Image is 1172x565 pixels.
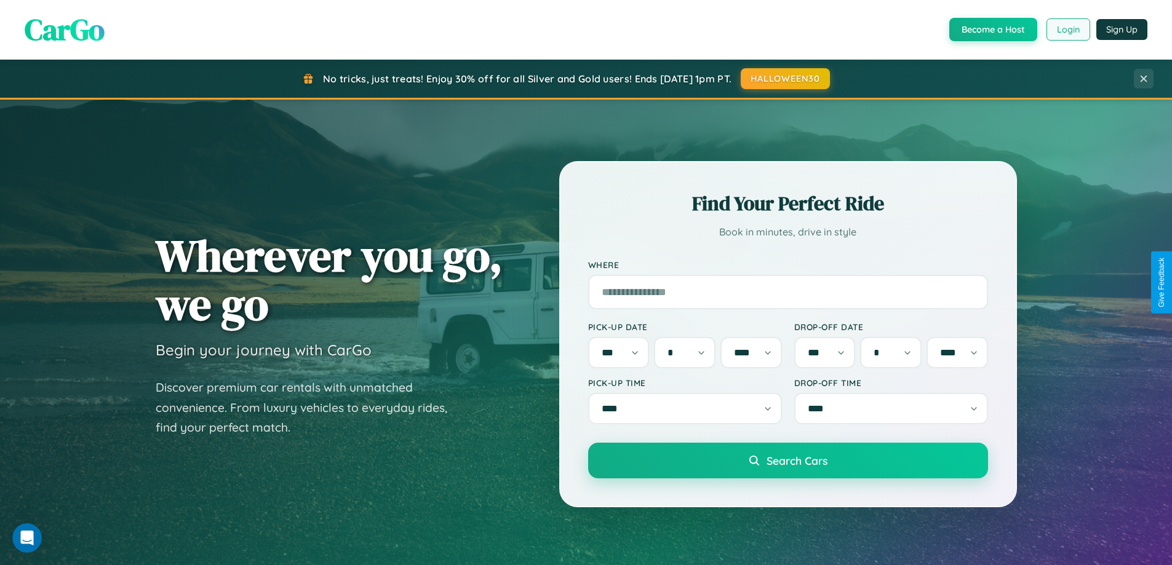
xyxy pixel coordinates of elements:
[588,377,782,388] label: Pick-up Time
[588,322,782,332] label: Pick-up Date
[1096,19,1147,40] button: Sign Up
[588,190,988,217] h2: Find Your Perfect Ride
[794,377,988,388] label: Drop-off Time
[794,322,988,332] label: Drop-off Date
[156,377,463,438] p: Discover premium car rentals with unmatched convenience. From luxury vehicles to everyday rides, ...
[25,9,105,50] span: CarGo
[588,223,988,241] p: Book in minutes, drive in style
[949,18,1037,41] button: Become a Host
[156,231,503,328] h1: Wherever you go, we go
[1157,258,1166,307] div: Give Feedback
[588,259,988,270] label: Where
[767,454,827,467] span: Search Cars
[1046,18,1090,41] button: Login
[323,73,732,85] span: No tricks, just treats! Enjoy 30% off for all Silver and Gold users! Ends [DATE] 1pm PT.
[741,68,830,89] button: HALLOWEEN30
[156,341,372,359] h3: Begin your journey with CarGo
[588,443,988,478] button: Search Cars
[12,523,42,553] iframe: Intercom live chat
